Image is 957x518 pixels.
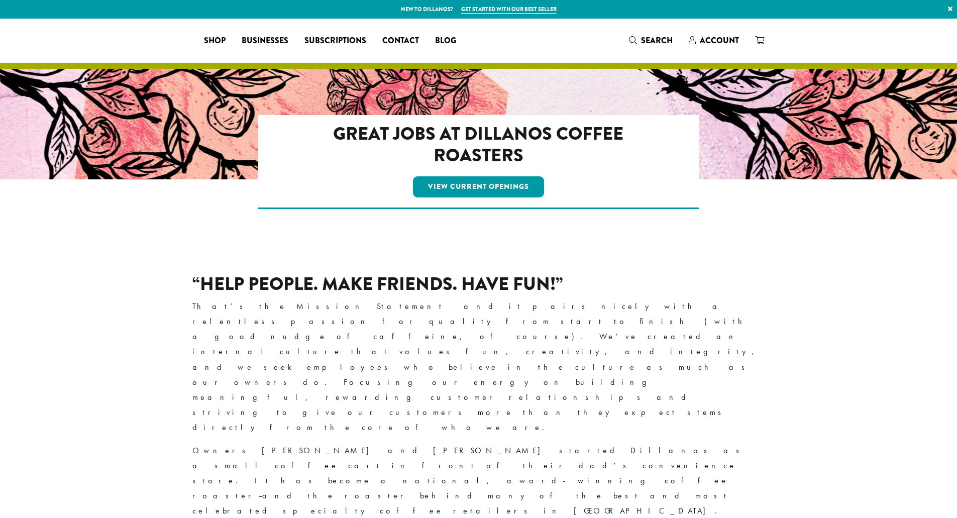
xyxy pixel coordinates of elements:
a: View Current Openings [413,176,544,197]
span: Search [641,35,673,46]
span: Contact [382,35,419,47]
a: Get started with our best seller [461,5,557,14]
span: Subscriptions [304,35,366,47]
a: Search [621,32,681,49]
a: Shop [196,33,234,49]
p: That’s the Mission Statement and it pairs nicely with a relentless passion for quality from start... [192,299,765,435]
span: Shop [204,35,226,47]
h2: Great Jobs at Dillanos Coffee Roasters [301,123,656,166]
h2: “Help People. Make Friends. Have Fun!” [192,273,765,295]
span: Account [700,35,739,46]
span: Businesses [242,35,288,47]
span: Blog [435,35,456,47]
